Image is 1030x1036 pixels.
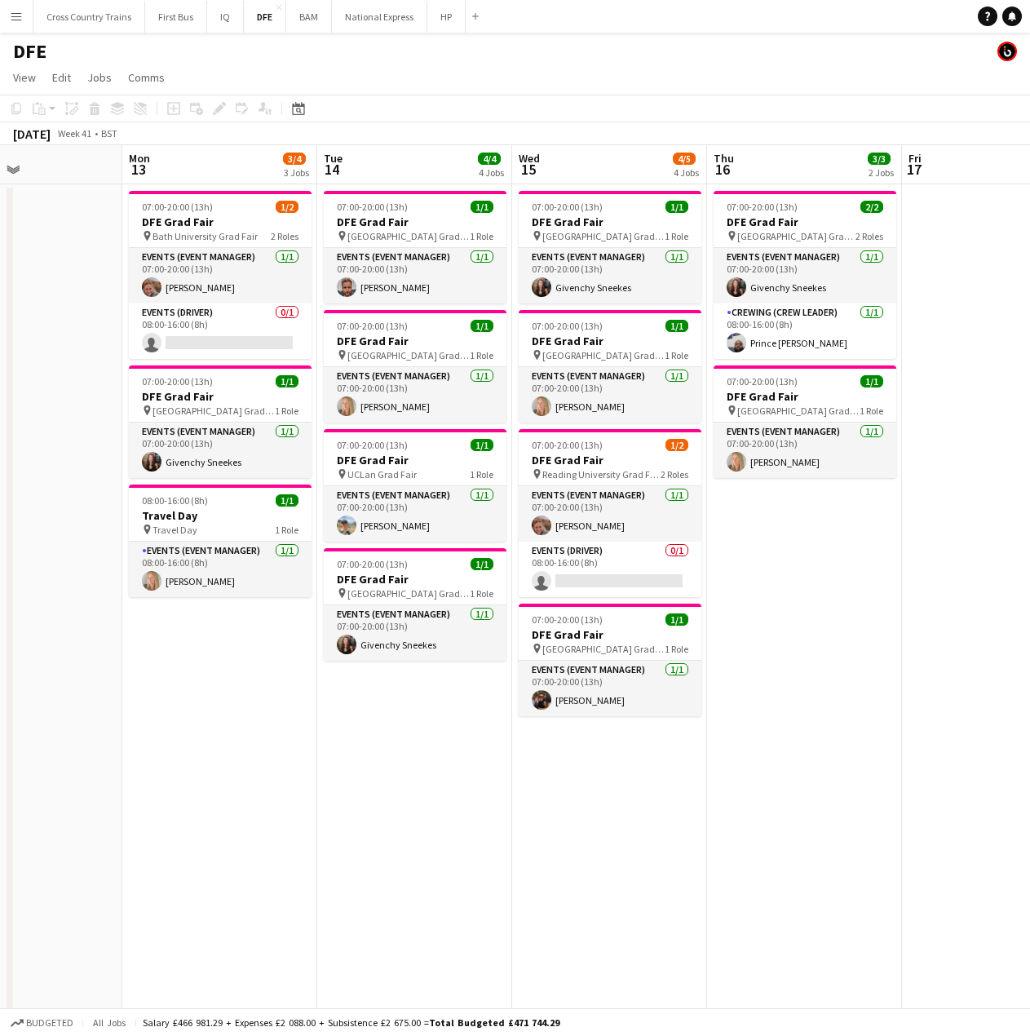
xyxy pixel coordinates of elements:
[81,67,118,88] a: Jobs
[997,42,1017,61] app-user-avatar: Tim Bodenham
[332,1,427,33] button: National Express
[145,1,207,33] button: First Bus
[26,1017,73,1029] span: Budgeted
[90,1016,129,1029] span: All jobs
[122,67,171,88] a: Comms
[244,1,286,33] button: DFE
[8,1014,76,1032] button: Budgeted
[143,1016,559,1029] div: Salary £466 981.29 + Expenses £2 088.00 + Subsistence £2 675.00 =
[427,1,466,33] button: HP
[87,70,112,85] span: Jobs
[13,126,51,142] div: [DATE]
[101,127,117,139] div: BST
[7,67,42,88] a: View
[13,70,36,85] span: View
[286,1,332,33] button: BAM
[33,1,145,33] button: Cross Country Trains
[13,39,46,64] h1: DFE
[128,70,165,85] span: Comms
[52,70,71,85] span: Edit
[54,127,95,139] span: Week 41
[46,67,77,88] a: Edit
[207,1,244,33] button: IQ
[429,1016,559,1029] span: Total Budgeted £471 744.29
